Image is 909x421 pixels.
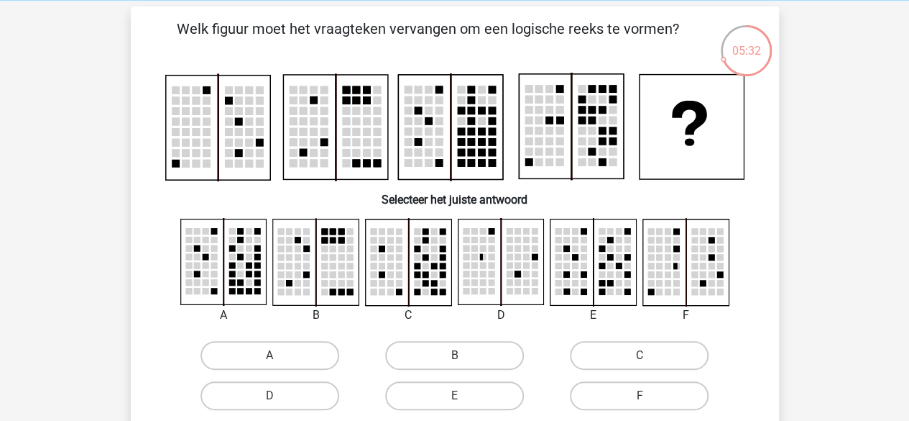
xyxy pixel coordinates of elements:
[539,307,647,324] div: E
[570,381,709,410] label: F
[170,307,278,324] div: A
[570,341,709,370] label: C
[385,381,524,410] label: E
[154,18,702,61] p: Welk figuur moet het vraagteken vervangen om een logische reeks te vormen?
[385,341,524,370] label: B
[262,307,370,324] div: B
[354,307,463,324] div: C
[447,307,555,324] div: D
[200,341,339,370] label: A
[632,307,740,324] div: F
[719,24,773,60] div: 05:32
[200,381,339,410] label: D
[154,181,756,207] h6: Selecteer het juiste antwoord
